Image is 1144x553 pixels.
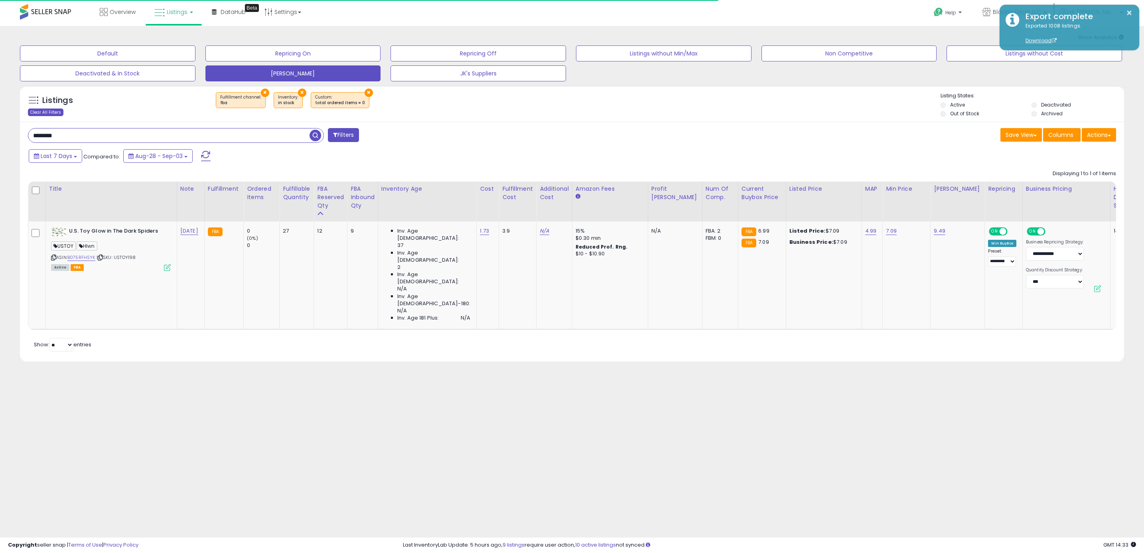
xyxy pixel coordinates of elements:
button: × [298,89,306,97]
div: Title [49,185,174,193]
div: $7.09 [789,227,856,235]
div: Fulfillment [208,185,240,193]
a: [DATE] [180,227,198,235]
span: 6.99 [758,227,769,235]
h5: Listings [42,95,73,106]
div: fba [220,100,261,106]
span: Last 7 Days [41,152,72,160]
div: Num of Comp. [706,185,735,201]
span: Inv. Age [DEMOGRAPHIC_DATA]: [397,227,470,242]
div: Inventory Age [381,185,473,193]
div: Export complete [1020,11,1133,22]
div: 27 [283,227,308,235]
a: 4.99 [865,227,877,235]
small: FBA [742,227,756,236]
b: U.S. Toy Glow in The Dark Spiders [69,227,166,237]
label: Out of Stock [950,110,979,117]
button: Aug-28 - Sep-03 [123,149,193,163]
button: Repricing Off [391,45,566,61]
span: OFF [1006,228,1019,235]
p: Listing States: [941,92,1124,100]
button: Filters [328,128,359,142]
span: Inventory : [278,94,298,106]
span: ON [990,228,1000,235]
button: Columns [1043,128,1081,142]
div: Win BuyBox [988,240,1016,247]
div: Clear All Filters [28,109,63,116]
div: Tooltip anchor [245,4,259,12]
button: Default [20,45,195,61]
small: FBA [208,227,223,236]
div: Fulfillable Quantity [283,185,310,201]
div: FBA inbound Qty [351,185,375,210]
span: N/A [461,314,470,322]
span: N/A [397,307,407,314]
a: B075RFHSYK [67,254,95,261]
div: Historical Days Of Supply [1114,185,1143,210]
label: Archived [1041,110,1063,117]
label: Active [950,101,965,108]
button: [PERSON_NAME] [205,65,381,81]
label: Deactivated [1041,101,1071,108]
div: Ordered Items [247,185,276,201]
button: Non Competitive [761,45,937,61]
div: MAP [865,185,880,193]
div: $7.09 [789,239,856,246]
span: 7.09 [758,238,769,246]
span: | SKU: USTOY198 [97,254,136,261]
div: 9 [351,227,372,235]
span: Compared to: [83,153,120,160]
button: Last 7 Days [29,149,82,163]
span: Fulfillment channel : [220,94,261,106]
button: Repricing On [205,45,381,61]
div: Min Price [886,185,927,193]
button: Save View [1000,128,1042,142]
span: ON [1028,228,1037,235]
div: Exported 1008 listings. [1020,22,1133,45]
div: Fulfillment Cost [502,185,533,201]
span: 37 [397,242,403,249]
div: 147.40 [1114,227,1140,235]
div: Note [180,185,201,193]
b: Business Price: [789,238,833,246]
a: N/A [540,227,549,235]
span: Inv. Age [DEMOGRAPHIC_DATA]-180: [397,293,470,307]
a: 1.73 [480,227,489,235]
span: Show: entries [34,341,91,348]
div: $0.30 min [576,235,642,242]
span: Inv. Age 181 Plus: [397,314,439,322]
div: Listed Price [789,185,858,193]
div: Cost [480,185,495,193]
small: (0%) [247,235,258,241]
div: in stock [278,100,298,106]
span: 2 [397,264,400,271]
span: Blazing Dealz LLC [993,8,1041,16]
span: USTOY [51,241,76,251]
span: All listings currently available for purchase on Amazon [51,264,69,271]
button: Actions [1082,128,1116,142]
a: Help [927,1,970,26]
label: Quantity Discount Strategy: [1026,267,1084,273]
i: Get Help [933,7,943,17]
div: 3.9 [502,227,530,235]
span: Listings [167,8,187,16]
div: FBA Reserved Qty [317,185,344,210]
div: Business Pricing [1026,185,1107,193]
span: Inv. Age [DEMOGRAPHIC_DATA]: [397,271,470,285]
div: Repricing [988,185,1019,193]
div: Profit [PERSON_NAME] [651,185,699,201]
button: × [1126,8,1132,18]
div: Amazon Fees [576,185,645,193]
span: Hlwn [77,241,97,251]
div: N/A [651,227,696,235]
button: JK's Suppliers [391,65,566,81]
span: N/A [397,285,407,292]
span: Help [945,9,956,16]
div: 15% [576,227,642,235]
div: 12 [317,227,341,235]
div: total ordered items = 0 [315,100,365,106]
button: × [261,89,269,97]
div: 0 [247,242,279,249]
b: Listed Price: [789,227,826,235]
label: Business Repricing Strategy: [1026,239,1084,245]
